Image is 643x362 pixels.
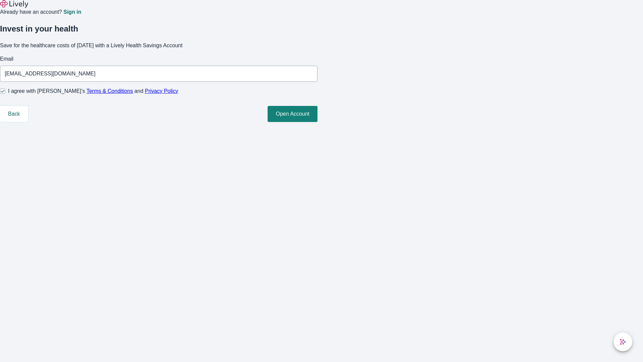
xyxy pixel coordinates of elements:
button: Open Account [268,106,317,122]
a: Terms & Conditions [86,88,133,94]
span: I agree with [PERSON_NAME]’s and [8,87,178,95]
a: Privacy Policy [145,88,178,94]
a: Sign in [63,9,81,15]
button: chat [614,333,632,351]
svg: Lively AI Assistant [620,339,626,345]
